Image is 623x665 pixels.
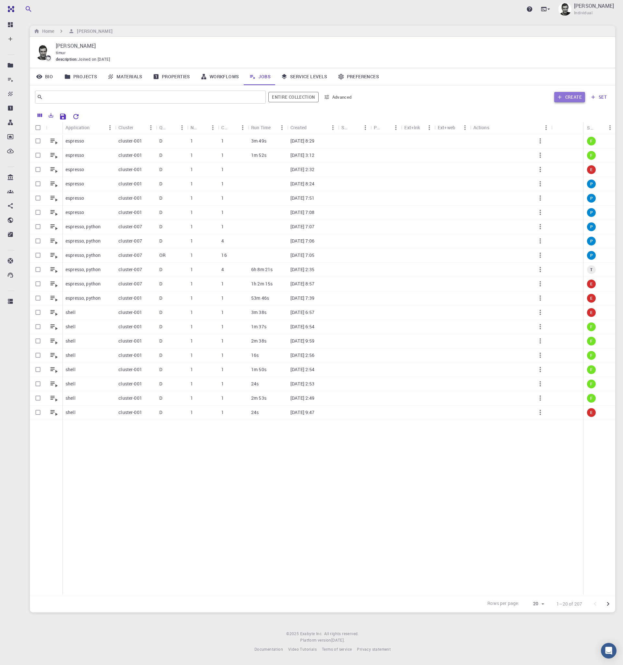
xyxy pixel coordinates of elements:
[190,166,193,173] p: 1
[587,351,596,360] div: finished
[156,121,187,134] div: Queue
[118,209,142,216] p: cluster-001
[588,153,595,158] span: F
[594,122,605,133] button: Sort
[118,381,142,387] p: cluster-001
[177,122,187,133] button: Menu
[587,151,596,160] div: finished
[587,394,596,403] div: finished
[473,121,489,134] div: Actions
[221,166,224,173] p: 1
[159,381,162,387] p: D
[190,181,193,187] p: 1
[118,238,142,244] p: cluster-007
[238,122,248,133] button: Menu
[290,266,315,273] p: [DATE] 2:35
[357,646,391,653] a: Privacy statement
[190,338,193,344] p: 1
[159,138,162,144] p: D
[251,409,259,416] p: 24s
[588,338,595,344] span: F
[66,366,76,373] p: shell
[159,195,162,201] p: D
[331,637,345,643] span: [DATE] .
[584,121,615,134] div: Status
[588,367,595,372] span: F
[66,309,76,316] p: shell
[424,122,434,133] button: Menu
[288,646,317,652] span: Video Tutorials
[251,352,259,358] p: 16s
[587,337,596,345] div: finished
[401,121,434,134] div: Ext+lnk
[251,266,273,273] p: 6h 8m 21s
[66,252,101,258] p: espresso, python
[290,195,315,201] p: [DATE] 7:51
[190,352,193,358] p: 1
[251,323,266,330] p: 1m 37s
[190,209,193,216] p: 1
[268,92,318,102] button: Entire collection
[290,381,315,387] p: [DATE] 2:53
[14,5,37,10] span: Support
[254,646,283,652] span: Documentation
[587,251,596,260] div: pre-submission
[190,281,193,287] p: 1
[221,121,227,134] div: Cores
[587,222,596,231] div: pre-submission
[221,395,224,401] p: 1
[587,194,596,203] div: pre-submission
[588,281,595,287] span: E
[159,309,162,316] p: D
[588,181,595,187] span: P
[588,324,595,330] span: F
[587,137,596,145] div: finished
[190,121,198,134] div: Nodes
[251,295,269,301] p: 53m 46s
[380,122,391,133] button: Sort
[5,6,14,12] img: logo
[66,223,101,230] p: espresso, python
[290,366,315,373] p: [DATE] 2:54
[66,295,101,301] p: espresso, python
[221,338,224,344] p: 1
[66,209,84,216] p: espresso
[588,353,595,358] span: F
[208,122,218,133] button: Menu
[588,410,595,415] span: E
[221,252,226,258] p: 16
[287,121,338,134] div: Created
[118,223,142,230] p: cluster-007
[587,237,596,245] div: pre-submission
[558,3,571,16] img: Timur Bazhirov
[251,281,273,287] p: 1h 2m 15s
[190,323,193,330] p: 1
[438,121,455,134] div: Ext+web
[276,68,333,85] a: Service Levels
[190,138,193,144] p: 1
[487,600,519,608] p: Rows per page:
[587,280,596,288] div: error
[159,121,166,134] div: Queue
[118,121,133,134] div: Cluster
[251,121,271,134] div: Run Time
[221,152,224,158] p: 1
[66,152,84,158] p: espresso
[118,352,142,358] p: cluster-001
[324,631,359,637] span: All rights reserved.
[221,295,224,301] p: 1
[588,138,595,144] span: F
[159,181,162,187] p: D
[574,10,592,16] span: Individual
[159,166,162,173] p: D
[159,152,162,158] p: D
[56,110,69,123] button: Save Explorer Settings
[588,267,595,272] span: T
[588,92,610,102] button: set
[69,110,82,123] button: Reset Explorer Settings
[522,599,546,609] div: 20
[159,209,162,216] p: D
[602,597,615,610] button: Go to next page
[587,322,596,331] div: finished
[32,28,114,35] nav: breadcrumb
